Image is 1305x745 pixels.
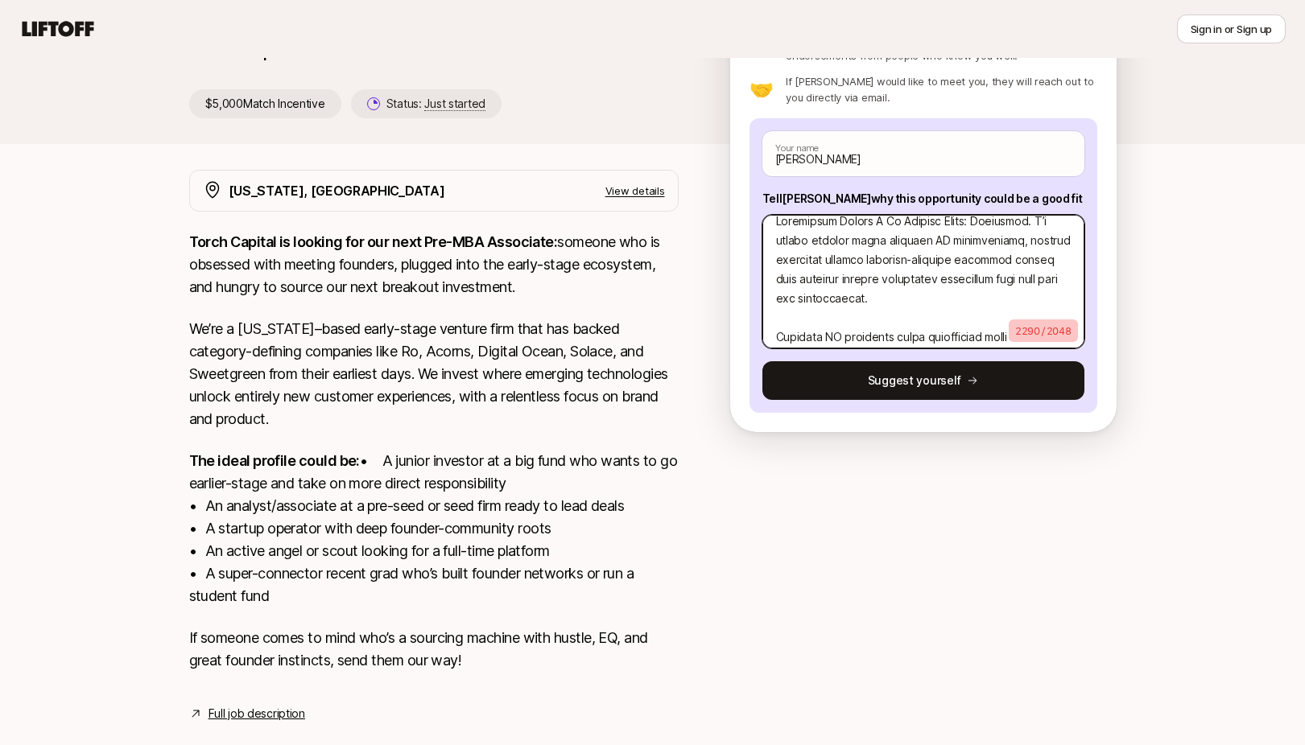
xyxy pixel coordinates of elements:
strong: Torch Capital is looking for our next Pre-MBA Associate: [189,233,558,250]
p: Status: [386,94,485,113]
a: Full job description [209,704,305,723]
p: $5,000 Match Incentive [189,89,341,118]
p: 2290 / 2048 [1009,319,1078,342]
p: • A junior investor at a big fund who wants to go earlier-stage and take on more direct responsib... [189,450,679,607]
strong: The ideal profile could be: [189,452,360,469]
p: If [PERSON_NAME] would like to meet you, they will reach out to you directly via email. [786,73,1096,105]
p: We’re a [US_STATE]–based early-stage venture firm that has backed category-defining companies lik... [189,318,679,430]
p: someone who is obsessed with meeting founders, plugged into the early-stage ecosystem, and hungry... [189,231,679,298]
span: Just started [424,97,485,111]
button: Sign in or Sign up [1177,14,1286,43]
p: If someone comes to mind who’s a sourcing machine with hustle, EQ, and great founder instincts, s... [189,627,679,672]
textarea: Loremipsum Dolors A Co Adipisc Elits: Doeiusmod. T’i utlabo etdolor magna aliquaen AD minimveniam... [762,215,1084,348]
p: [US_STATE], [GEOGRAPHIC_DATA] [229,180,445,201]
button: Suggest yourself [762,361,1084,400]
p: View details [605,183,665,199]
p: 🤝 [750,80,774,99]
p: Tell [PERSON_NAME] why this opportunity could be a good fit [762,189,1084,208]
